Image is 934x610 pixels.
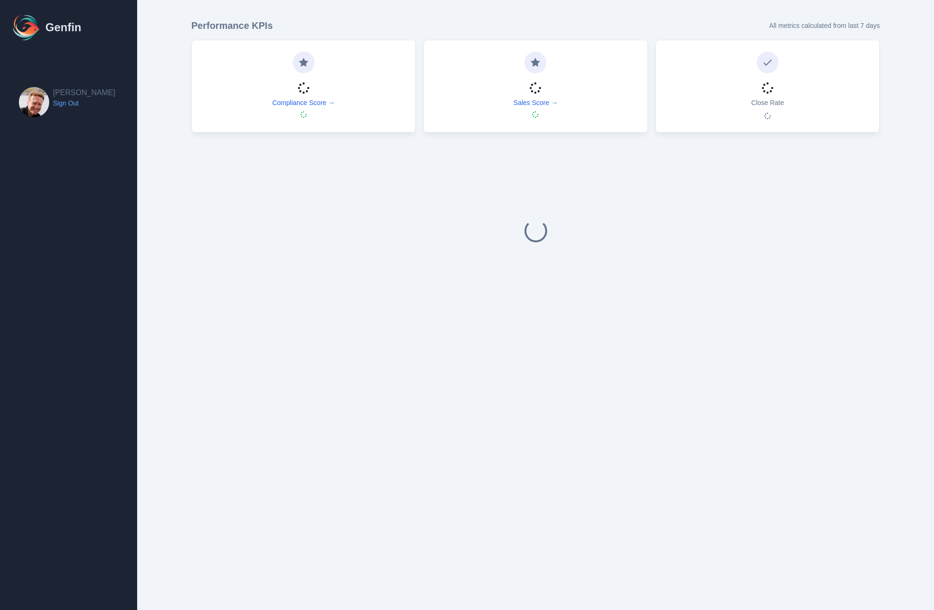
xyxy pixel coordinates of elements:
p: Close Rate [751,98,784,107]
h2: [PERSON_NAME] [53,87,115,98]
img: Logo [11,12,42,43]
a: Sign Out [53,98,115,108]
p: All metrics calculated from last 7 days [769,21,880,30]
h3: Performance KPIs [192,19,273,32]
img: Brian Dunagan [19,87,49,117]
a: Compliance Score → [272,98,335,107]
a: Sales Score → [514,98,558,107]
h1: Genfin [45,20,81,35]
